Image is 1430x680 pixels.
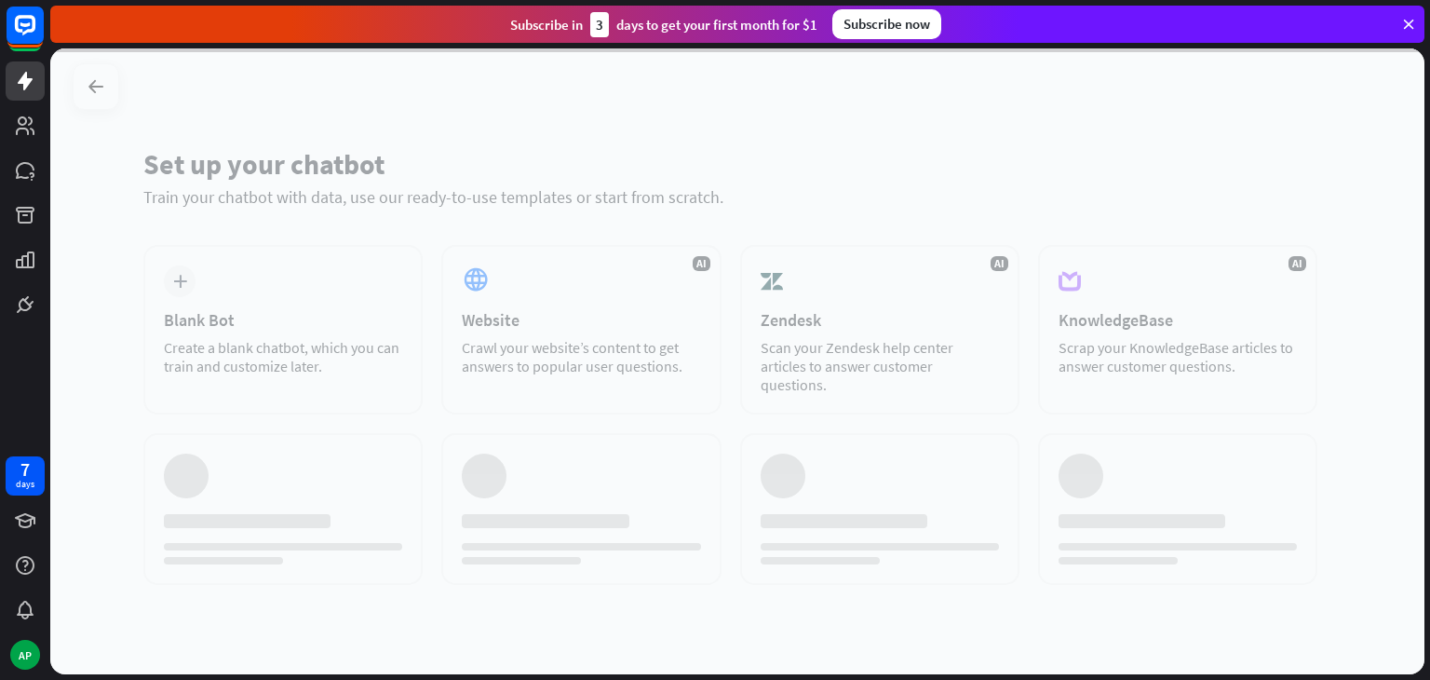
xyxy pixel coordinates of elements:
[510,12,817,37] div: Subscribe in days to get your first month for $1
[16,478,34,491] div: days
[10,640,40,670] div: AP
[20,461,30,478] div: 7
[6,456,45,496] a: 7 days
[832,9,941,39] div: Subscribe now
[590,12,609,37] div: 3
